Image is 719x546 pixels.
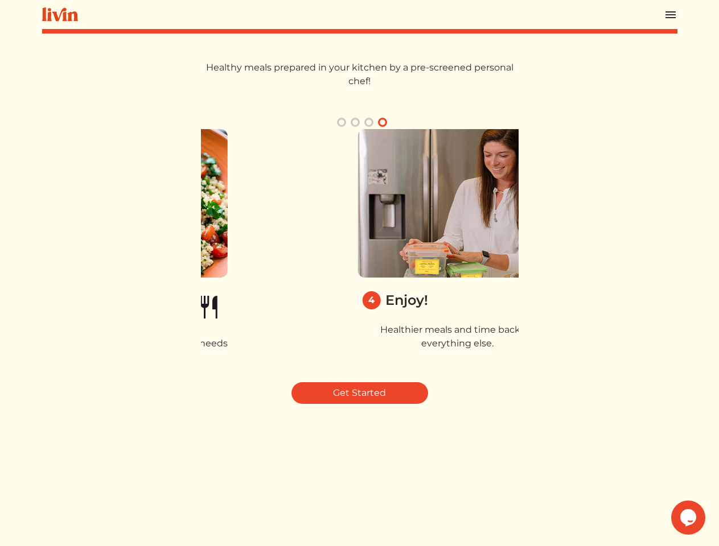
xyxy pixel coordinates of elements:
[664,8,677,22] img: menu_hamburger-cb6d353cf0ecd9f46ceae1c99ecbeb4a00e71ca567a856bd81f57e9d8c17bb26.svg
[291,382,428,404] a: Get Started
[42,7,78,22] img: livin-logo-a0d97d1a881af30f6274990eb6222085a2533c92bbd1e4f22c21b4f0d0e3210c.svg
[196,287,223,328] img: fork_knife-af0e252cd690bf5fb846470a45bb6714ae1d200bcc91b415bdda3fab28bc552f.svg
[363,291,381,309] div: 4
[671,500,708,535] iframe: chat widget
[358,323,557,350] p: Healthier meals and time back for everything else.
[358,129,557,278] img: 4_enjoy-8f123e45e2edd3d0201a964eb5876590fc32eaf43c630a0bccfc34c482d3e712.png
[201,61,519,88] p: Healthy meals prepared in your kitchen by a pre-screened personal chef!
[385,290,428,311] div: Enjoy!
[28,129,228,278] img: 3_pick_meals_chef-55c25994047693acd1d7c2a6e48fda01511ef7206c9398e080ddcb204787bdba.png
[28,337,228,364] p: Customize your meals for any dietary needs or preferences.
